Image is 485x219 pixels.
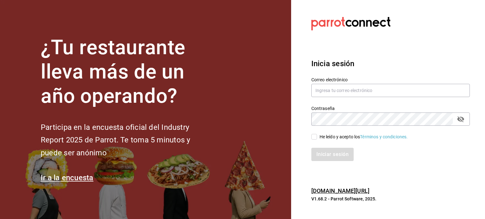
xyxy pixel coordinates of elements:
[311,78,470,82] label: Correo electrónico
[41,36,211,108] h1: ¿Tu restaurante lleva más de un año operando?
[41,121,211,159] h2: Participa en la encuesta oficial del Industry Report 2025 de Parrot. Te toma 5 minutos y puede se...
[311,196,470,202] p: V1.68.2 - Parrot Software, 2025.
[320,134,408,140] div: He leído y acepto los
[360,134,408,139] a: Términos y condiciones.
[311,187,369,194] a: [DOMAIN_NAME][URL]
[311,106,470,111] label: Contraseña
[311,58,470,69] h3: Inicia sesión
[41,173,93,182] a: Ir a la encuesta
[455,114,466,124] button: passwordField
[311,84,470,97] input: Ingresa tu correo electrónico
